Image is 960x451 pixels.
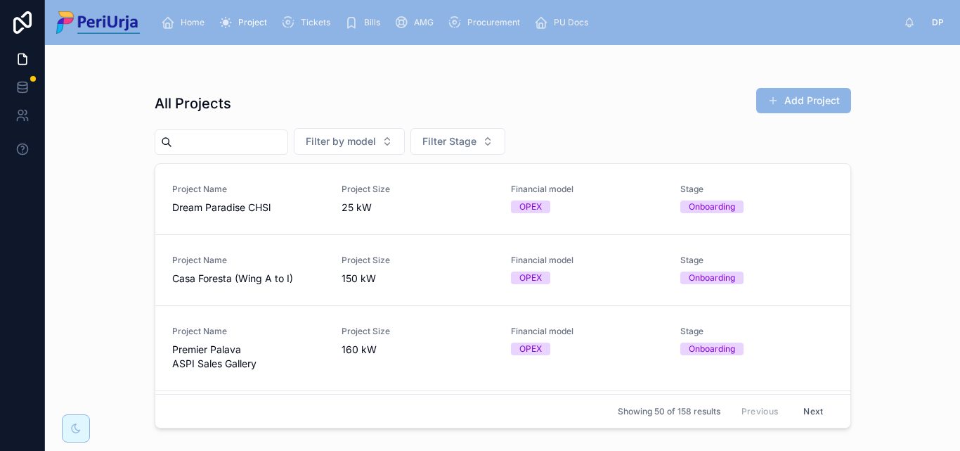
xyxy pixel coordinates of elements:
span: Bills [364,17,380,28]
span: Financial model [511,255,663,266]
div: scrollable content [151,7,904,38]
span: Project [238,17,267,28]
span: Project Name [172,326,325,337]
div: Onboarding [689,201,735,213]
a: PU Docs [530,10,598,35]
img: App logo [56,11,140,34]
span: Project Size [342,184,494,195]
span: Stage [680,326,833,337]
a: Home [157,10,214,35]
span: Casa Foresta (Wing A to I) [172,272,325,286]
button: Add Project [756,88,851,113]
div: Onboarding [689,272,735,284]
span: Home [181,17,205,28]
span: PU Docs [554,17,588,28]
button: Next [793,400,833,422]
button: Select Button [410,128,505,155]
span: Stage [680,255,833,266]
span: Project Name [172,255,325,266]
span: 150 kW [342,272,494,286]
span: Dream Paradise CHSl [172,201,325,215]
span: 25 kW [342,201,494,215]
button: Select Button [294,128,405,155]
span: Premier Palava ASPI Sales Gallery [172,343,325,371]
a: Bills [340,10,390,35]
span: Stage [680,184,833,195]
a: Tickets [277,10,340,35]
a: Project NameCasa Foresta (Wing A to I)Project Size150 kWFinancial modelOPEXStageOnboarding [155,235,850,306]
div: Onboarding [689,343,735,355]
a: Procurement [443,10,530,35]
a: Project [214,10,277,35]
span: Showing 50 of 158 results [618,406,720,417]
div: OPEX [519,201,542,213]
span: AMG [414,17,434,28]
span: Financial model [511,326,663,337]
span: DP [932,17,944,28]
div: OPEX [519,272,542,284]
span: Project Size [342,255,494,266]
a: Project NamePremier Palava ASPI Sales GalleryProject Size160 kWFinancial modelOPEXStageOnboarding [155,306,850,391]
a: AMG [390,10,443,35]
span: Procurement [467,17,520,28]
span: Financial model [511,184,663,195]
h1: All Projects [155,94,231,113]
span: Filter by model [306,134,376,148]
span: Project Name [172,184,325,195]
span: 160 kW [342,343,494,357]
span: Tickets [301,17,330,28]
span: Filter Stage [422,134,476,148]
div: OPEX [519,343,542,355]
span: Project Size [342,326,494,337]
a: Project NameDream Paradise CHSlProject Size25 kWFinancial modelOPEXStageOnboarding [155,164,850,235]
